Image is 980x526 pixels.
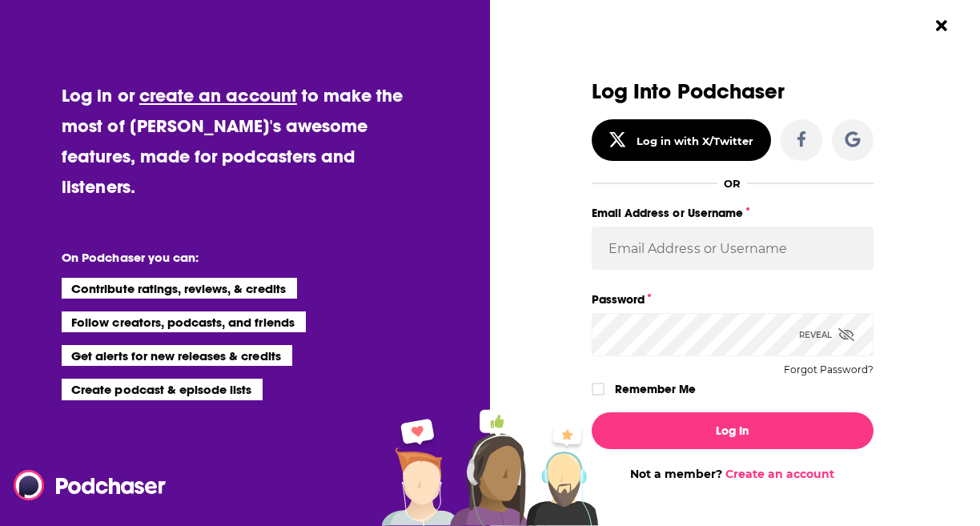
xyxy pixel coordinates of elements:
button: Forgot Password? [784,364,874,375]
h3: Log Into Podchaser [592,80,874,103]
li: On Podchaser you can: [62,250,382,265]
a: Create an account [725,467,834,481]
a: Podchaser - Follow, Share and Rate Podcasts [14,470,155,500]
label: Remember Me [615,379,696,400]
div: Not a member? [592,467,874,481]
div: Reveal [799,313,854,356]
input: Email Address or Username [592,227,874,270]
img: Podchaser - Follow, Share and Rate Podcasts [14,470,167,500]
button: Log in with X/Twitter [592,119,771,161]
div: Log in with X/Twitter [637,135,754,147]
a: create an account [139,84,297,106]
button: Close Button [926,10,957,41]
li: Create podcast & episode lists [62,379,263,400]
li: Follow creators, podcasts, and friends [62,311,306,332]
div: OR [724,177,741,190]
li: Get alerts for new releases & credits [62,345,291,366]
li: Contribute ratings, reviews, & credits [62,278,297,299]
label: Password [592,289,874,310]
button: Log In [592,412,874,449]
label: Email Address or Username [592,203,874,223]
